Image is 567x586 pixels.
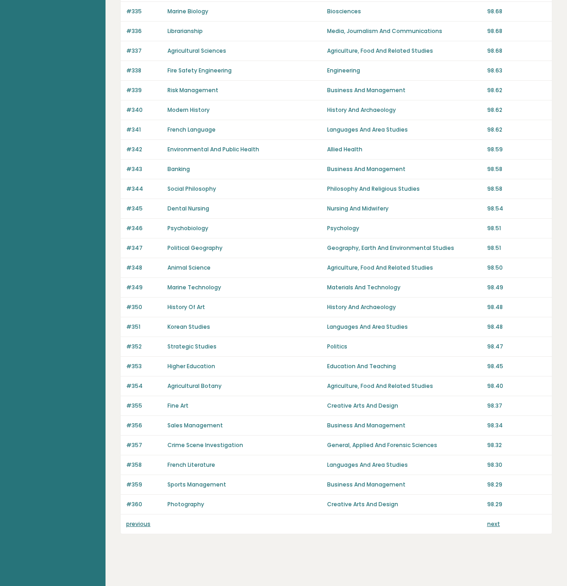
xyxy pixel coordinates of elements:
[327,224,481,232] p: Psychology
[487,224,546,232] p: 98.51
[126,402,162,410] p: #355
[167,185,216,193] a: Social Philosophy
[327,500,481,509] p: Creative Arts And Design
[126,264,162,272] p: #348
[167,86,218,94] a: Risk Management
[327,323,481,331] p: Languages And Area Studies
[167,66,232,74] a: Fire Safety Engineering
[487,244,546,252] p: 98.51
[126,47,162,55] p: #337
[126,421,162,430] p: #356
[487,7,546,16] p: 98.68
[167,421,223,429] a: Sales Management
[126,461,162,469] p: #358
[487,185,546,193] p: 98.58
[327,283,481,292] p: Materials And Technology
[126,7,162,16] p: #335
[126,126,162,134] p: #341
[126,441,162,449] p: #357
[167,303,205,311] a: History Of Art
[126,303,162,311] p: #350
[487,402,546,410] p: 98.37
[487,27,546,35] p: 98.68
[167,283,221,291] a: Marine Technology
[327,421,481,430] p: Business And Management
[126,86,162,94] p: #339
[327,343,481,351] p: Politics
[126,323,162,331] p: #351
[487,205,546,213] p: 98.54
[126,165,162,173] p: #343
[327,165,481,173] p: Business And Management
[487,382,546,390] p: 98.40
[327,481,481,489] p: Business And Management
[167,500,204,508] a: Photography
[167,402,189,409] a: Fine Art
[167,205,209,212] a: Dental Nursing
[167,106,210,114] a: Modern History
[327,27,481,35] p: Media, Journalism And Communications
[487,86,546,94] p: 98.62
[167,145,259,153] a: Environmental And Public Health
[167,382,222,390] a: Agricultural Botany
[167,7,208,15] a: Marine Biology
[167,481,226,488] a: Sports Management
[126,362,162,370] p: #353
[167,224,208,232] a: Psychobiology
[126,500,162,509] p: #360
[327,185,481,193] p: Philosophy And Religious Studies
[487,421,546,430] p: 98.34
[126,145,162,154] p: #342
[167,47,226,55] a: Agricultural Sciences
[487,461,546,469] p: 98.30
[487,165,546,173] p: 98.58
[487,441,546,449] p: 98.32
[126,520,150,528] a: previous
[487,520,500,528] a: next
[167,362,215,370] a: Higher Education
[327,126,481,134] p: Languages And Area Studies
[487,343,546,351] p: 98.47
[126,66,162,75] p: #338
[126,382,162,390] p: #354
[126,224,162,232] p: #346
[126,343,162,351] p: #352
[487,66,546,75] p: 98.63
[126,106,162,114] p: #340
[327,205,481,213] p: Nursing And Midwifery
[327,7,481,16] p: Biosciences
[487,47,546,55] p: 98.68
[487,126,546,134] p: 98.62
[487,500,546,509] p: 98.29
[167,126,216,133] a: French Language
[167,461,215,469] a: French Literature
[327,66,481,75] p: Engineering
[126,185,162,193] p: #344
[327,402,481,410] p: Creative Arts And Design
[126,283,162,292] p: #349
[487,106,546,114] p: 98.62
[167,323,210,331] a: Korean Studies
[487,303,546,311] p: 98.48
[487,323,546,331] p: 98.48
[487,264,546,272] p: 98.50
[327,244,481,252] p: Geography, Earth And Environmental Studies
[167,27,203,35] a: Librarianship
[126,244,162,252] p: #347
[327,264,481,272] p: Agriculture, Food And Related Studies
[487,145,546,154] p: 98.59
[167,165,190,173] a: Banking
[167,244,222,252] a: Political Geography
[327,86,481,94] p: Business And Management
[327,441,481,449] p: General, Applied And Forensic Sciences
[327,106,481,114] p: History And Archaeology
[487,362,546,370] p: 98.45
[327,362,481,370] p: Education And Teaching
[487,481,546,489] p: 98.29
[487,283,546,292] p: 98.49
[126,205,162,213] p: #345
[167,343,217,350] a: Strategic Studies
[167,264,211,271] a: Animal Science
[327,461,481,469] p: Languages And Area Studies
[327,145,481,154] p: Allied Health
